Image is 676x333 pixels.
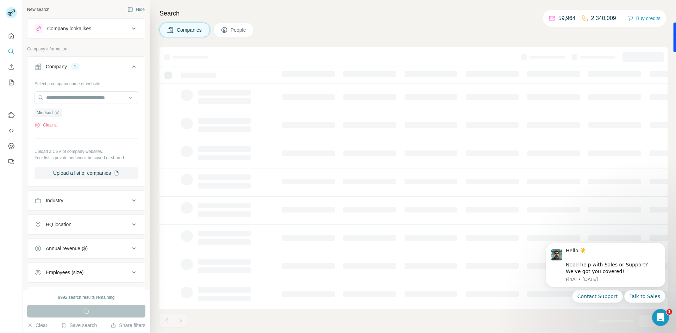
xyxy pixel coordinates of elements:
button: My lists [6,76,17,89]
p: 59,964 [558,14,576,23]
button: Enrich CSV [6,61,17,73]
button: Save search [61,322,97,329]
div: Company [46,63,67,70]
button: Share filters [111,322,145,329]
button: Technologies [27,288,145,305]
p: Your list is private and won't be saved or shared. [35,155,138,161]
button: Company lookalikes [27,20,145,37]
p: 2,340,009 [591,14,616,23]
button: HQ location [27,216,145,233]
button: Use Surfe on LinkedIn [6,109,17,122]
div: HQ location [46,221,71,228]
button: Upload a list of companies [35,167,138,179]
button: Clear [27,322,47,329]
button: Employees (size) [27,264,145,281]
span: Companies [177,26,202,33]
div: Industry [46,197,63,204]
span: 1 [666,309,672,315]
iframe: Intercom notifications message [535,236,676,307]
p: Company information [27,46,145,52]
button: Clear all [35,122,58,128]
button: Dashboard [6,140,17,153]
div: 1 [71,63,79,70]
button: Buy credits [628,13,661,23]
h4: Search [159,8,668,18]
button: Industry [27,192,145,209]
span: People [231,26,247,33]
button: Quick start [6,30,17,42]
button: Hide [123,4,150,15]
button: Use Surfe API [6,124,17,137]
button: Company1 [27,58,145,78]
button: Annual revenue ($) [27,240,145,257]
div: New search [27,6,49,13]
span: Mindsurf [37,110,53,116]
div: 9992 search results remaining [58,294,115,301]
div: Annual revenue ($) [46,245,88,252]
button: Search [6,45,17,58]
p: Upload a CSV of company websites. [35,148,138,155]
button: Feedback [6,155,17,168]
iframe: Intercom live chat [652,309,669,326]
div: Company lookalikes [47,25,91,32]
div: Select a company name or website [35,78,138,87]
div: Employees (size) [46,269,83,276]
